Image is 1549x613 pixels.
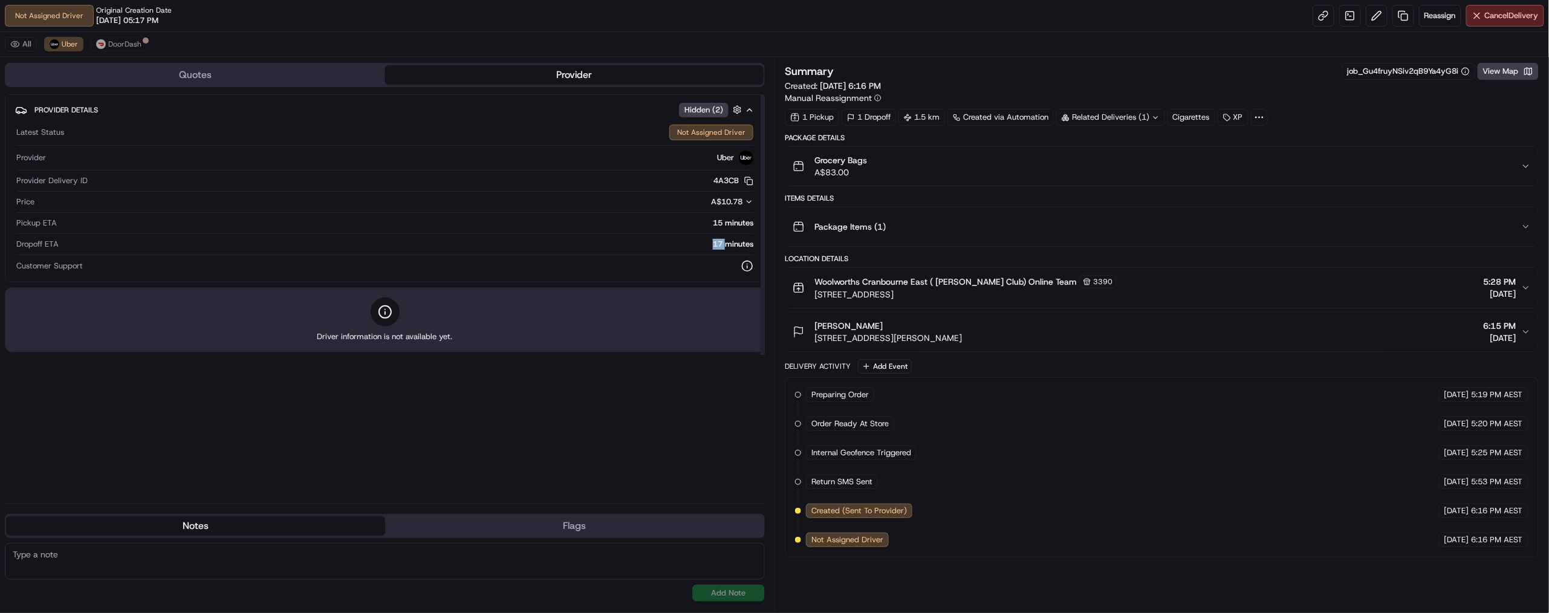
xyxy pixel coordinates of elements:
input: Got a question? Start typing here... [31,224,218,236]
span: Return SMS Sent [811,476,872,487]
span: 6:16 PM AEST [1472,505,1523,516]
div: Package Details [785,133,1539,143]
button: Package Items (1) [785,207,1538,246]
button: Manual Reassignment [785,92,882,104]
span: [DATE] 05:17 PM [96,15,158,26]
div: 1 Dropoff [842,109,896,126]
img: doordash_logo_v2.png [96,39,106,49]
button: Provider DetailsHidden (2) [15,100,755,120]
span: 5:19 PM AEST [1472,389,1523,400]
span: Cancel Delivery [1485,10,1539,21]
span: [PERSON_NAME] [814,320,883,332]
button: Uber [44,37,83,51]
p: Welcome 👋 [12,194,220,213]
button: All [5,37,37,51]
span: API Documentation [114,321,194,333]
button: Add Event [858,359,912,374]
div: 📗 [12,322,22,332]
span: Created: [785,80,881,92]
span: 5:20 PM AEST [1472,418,1523,429]
button: Provider [385,65,764,85]
span: Pylon [120,351,146,360]
span: A$10.78 [711,196,742,207]
button: Hidden (2) [679,102,745,117]
span: Customer Support [16,261,83,271]
button: Flags [385,516,764,536]
span: [DATE] [1444,534,1469,545]
span: [DATE] [1444,418,1469,429]
button: [PERSON_NAME][STREET_ADDRESS][PERSON_NAME]6:15 PM[DATE] [785,313,1538,351]
span: Preparing Order [811,389,869,400]
span: Internal Geofence Triggered [811,447,911,458]
span: Provider Delivery ID [16,175,88,186]
span: Not Assigned Driver [811,534,883,545]
span: Woolworths Cranbourne East ( [PERSON_NAME] Club) Online Team [814,276,1077,288]
span: Latest Status [16,127,64,138]
span: [DATE] [1484,332,1516,344]
span: DoorDash [108,39,141,49]
button: Notes [6,516,385,536]
div: 17 minutes [63,239,753,250]
img: uber-new-logo.jpeg [50,39,59,49]
span: 6:15 PM [1484,320,1516,332]
span: Reassign [1424,10,1456,21]
div: Delivery Activity [785,362,851,371]
span: Provider [16,152,46,163]
span: Provider Details [34,105,98,115]
div: We're available if you need us! [41,273,153,283]
button: Grocery BagsA$83.00 [785,147,1538,186]
div: Location Details [785,254,1539,264]
span: 5:28 PM [1484,276,1516,288]
span: [DATE] [1444,505,1469,516]
button: Start new chat [206,265,220,279]
button: CancelDelivery [1466,5,1544,27]
div: 1 Pickup [785,109,839,126]
span: Price [16,196,34,207]
img: uber-new-logo.jpeg [739,151,753,165]
div: Items Details [785,193,1539,203]
span: A$83.00 [814,166,867,178]
div: 15 minutes [62,218,753,229]
span: Created (Sent To Provider) [811,505,907,516]
span: [DATE] [1484,288,1516,300]
span: 3390 [1093,277,1112,287]
button: job_Gu4fruyNSiv2qB9Ya4yG8i [1348,66,1470,77]
img: 1736555255976-a54dd68f-1ca7-489b-9aae-adbdc363a1c4 [12,261,34,283]
a: 💻API Documentation [97,316,199,338]
span: [DATE] [1444,447,1469,458]
div: 💻 [102,322,112,332]
span: Pickup ETA [16,218,57,229]
span: Uber [717,152,734,163]
h3: Summary [785,66,834,77]
button: View Map [1478,63,1539,80]
span: Dropoff ETA [16,239,59,250]
span: Grocery Bags [814,154,867,166]
button: Woolworths Cranbourne East ( [PERSON_NAME] Club) Online Team3390[STREET_ADDRESS]5:28 PM[DATE] [785,268,1538,308]
span: [STREET_ADDRESS][PERSON_NAME] [814,332,962,344]
button: Reassign [1419,5,1461,27]
div: Start new chat [41,261,198,273]
span: 5:53 PM AEST [1472,476,1523,487]
button: 4A3CB [713,175,753,186]
span: Original Creation Date [96,5,172,15]
a: Created via Automation [947,109,1054,126]
div: 1.5 km [898,109,945,126]
div: Cigarettes [1167,109,1215,126]
a: Powered byPylon [85,350,146,360]
span: Order Ready At Store [811,418,889,429]
div: XP [1218,109,1249,126]
div: Related Deliveries (1) [1056,109,1165,126]
span: Knowledge Base [24,321,93,333]
span: [DATE] [1444,476,1469,487]
a: 📗Knowledge Base [7,316,97,338]
img: Nash [12,158,36,182]
button: DoorDash [91,37,147,51]
span: [DATE] [1444,389,1469,400]
span: 6:16 PM AEST [1472,534,1523,545]
span: [DATE] 6:16 PM [820,80,881,91]
span: Package Items ( 1 ) [814,221,886,233]
span: Manual Reassignment [785,92,872,104]
span: Uber [62,39,78,49]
